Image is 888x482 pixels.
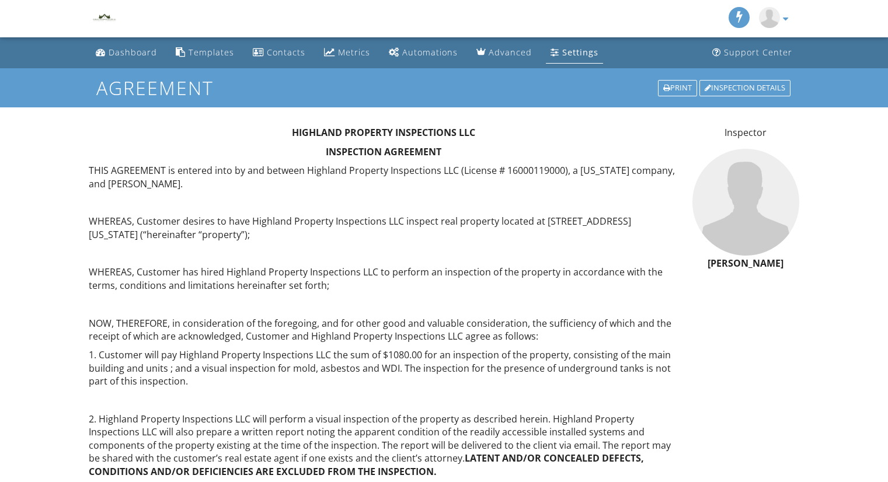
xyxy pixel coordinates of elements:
[96,78,792,98] h1: Agreement
[248,42,310,64] a: Contacts
[759,7,780,28] img: default-user-f0147aede5fd5fa78ca7ade42f37bd4542148d508eef1c3d3ea960f66861d68b.jpg
[89,215,678,241] p: WHEREAS, Customer desires to have Highland Property Inspections LLC inspect real property located...
[698,79,792,97] a: Inspection Details
[546,42,603,64] a: Settings
[692,126,799,139] p: Inspector
[91,42,162,64] a: Dashboard
[109,47,157,58] div: Dashboard
[472,42,537,64] a: Advanced
[384,42,462,64] a: Automations (Basic)
[267,47,305,58] div: Contacts
[292,126,475,139] strong: HIGHLAND PROPERTY INSPECTIONS LLC
[89,413,678,478] p: 2. Highland Property Inspections LLC will perform a visual inspection of the property as describe...
[692,149,799,256] img: default-user-f0147aede5fd5fa78ca7ade42f37bd4542148d508eef1c3d3ea960f66861d68b.jpg
[89,348,678,387] p: 1. Customer will pay Highland Property Inspections LLC the sum of $1080.00 for an inspection of t...
[89,317,678,343] p: NOW, THEREFORE, in consideration of the foregoing, and for other good and valuable consideration,...
[658,80,697,96] div: Print
[89,452,644,477] strong: LATENT AND/OR CONCEALED DEFECTS, CONDITIONS AND/OR DEFICIENCIES ARE EXCLUDED FROM THE INSPECTION.
[708,42,797,64] a: Support Center
[89,3,120,34] img: Highland Property Inspections LLC
[692,259,799,269] h6: [PERSON_NAME]
[326,145,441,158] strong: INSPECTION AGREEMENT
[699,80,791,96] div: Inspection Details
[89,266,678,292] p: WHEREAS, Customer has hired Highland Property Inspections LLC to perform an inspection of the pro...
[319,42,375,64] a: Metrics
[402,47,458,58] div: Automations
[189,47,234,58] div: Templates
[562,47,598,58] div: Settings
[171,42,239,64] a: Templates
[724,47,792,58] div: Support Center
[89,164,678,190] p: THIS AGREEMENT is entered into by and between Highland Property Inspections LLC (License # 160001...
[338,47,370,58] div: Metrics
[489,47,532,58] div: Advanced
[657,79,698,97] a: Print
